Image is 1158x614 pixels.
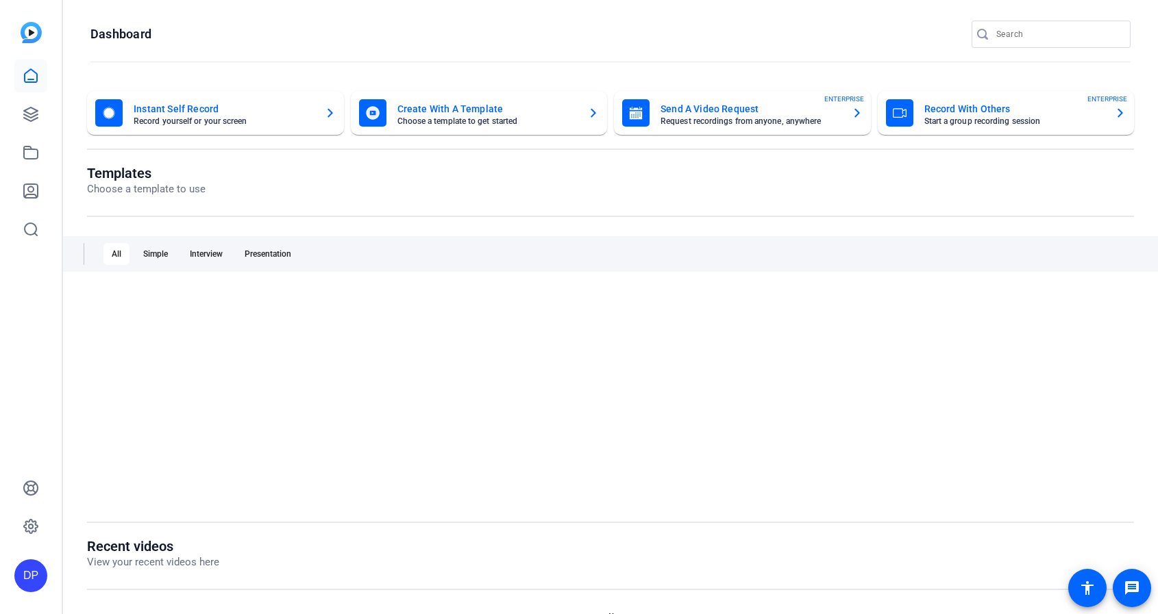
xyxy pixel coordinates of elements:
input: Search [996,26,1120,42]
img: blue-gradient.svg [21,22,42,43]
mat-card-subtitle: Start a group recording session [924,117,1105,125]
h1: Dashboard [90,26,151,42]
mat-card-subtitle: Choose a template to get started [397,117,578,125]
mat-card-title: Create With A Template [397,101,578,117]
mat-icon: message [1124,580,1140,596]
h1: Templates [87,165,206,181]
h1: Recent videos [87,538,219,554]
button: Record With OthersStart a group recording sessionENTERPRISE [878,91,1135,135]
button: Instant Self RecordRecord yourself or your screen [87,91,344,135]
mat-card-title: Send A Video Request [661,101,841,117]
mat-card-title: Record With Others [924,101,1105,117]
div: All [103,243,130,265]
mat-card-subtitle: Request recordings from anyone, anywhere [661,117,841,125]
mat-icon: accessibility [1079,580,1096,596]
p: View your recent videos here [87,554,219,570]
div: Presentation [236,243,299,265]
mat-card-title: Instant Self Record [134,101,314,117]
p: Choose a template to use [87,181,206,197]
div: Simple [135,243,176,265]
div: DP [14,559,47,592]
mat-card-subtitle: Record yourself or your screen [134,117,314,125]
button: Create With A TemplateChoose a template to get started [351,91,608,135]
span: ENTERPRISE [824,94,864,104]
button: Send A Video RequestRequest recordings from anyone, anywhereENTERPRISE [614,91,871,135]
div: Interview [182,243,231,265]
span: ENTERPRISE [1087,94,1127,104]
